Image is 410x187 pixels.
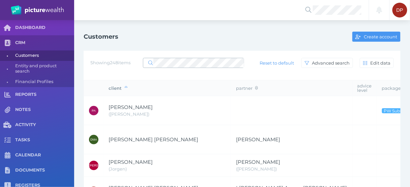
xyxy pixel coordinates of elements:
span: Paul [109,111,149,117]
span: CALENDAR [15,152,74,158]
span: client [109,85,127,91]
span: Create account [362,34,400,39]
span: ACTIVITY [15,122,74,128]
span: partner [236,85,258,91]
button: Reset to default [257,58,297,68]
th: advice level [352,80,377,96]
span: PA [92,109,96,112]
span: [PERSON_NAME] [89,164,115,167]
span: Showing 248 items [90,60,130,65]
span: Customers [15,50,72,61]
span: DASHBOARD [15,25,74,31]
span: Advanced search [311,60,353,66]
span: CRM [15,40,74,46]
div: Dominic Martin Alvaro [89,135,98,144]
div: Jorgen Andersen [89,161,98,170]
span: TASKS [15,137,74,143]
span: DP [397,7,403,13]
span: REPORTS [15,92,74,98]
h1: Customers [84,33,118,40]
span: Financial Profiles [15,77,72,87]
span: DOCUMENTS [15,167,74,173]
span: NOTES [15,107,74,113]
span: Paul Allport [109,104,153,110]
button: Advanced search [301,58,353,68]
span: Nola Joy Alvaro [236,136,280,143]
span: Kerry Lynette Read [236,159,280,165]
div: Paul Allport [89,106,98,115]
button: Create account [352,32,401,42]
span: Kerry [236,166,277,172]
div: David Parry [392,3,407,17]
span: Reset to default [257,60,297,66]
span: Dominic Martin Alvaro [109,136,198,143]
img: PW [11,5,64,15]
button: Edit data [360,58,394,68]
span: Edit data [369,60,393,66]
span: Entity and product search [15,61,72,77]
span: Jorgen Andersen [109,159,153,165]
span: DMA [90,138,97,141]
span: Jorgen [109,166,127,172]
